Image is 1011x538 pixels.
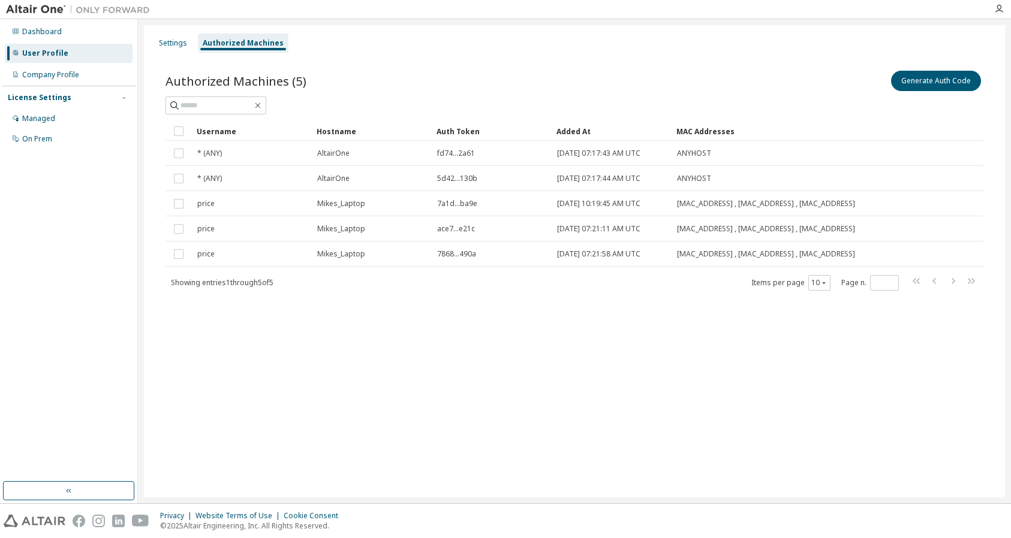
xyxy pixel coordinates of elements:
span: * (ANY) [197,174,222,183]
span: Mikes_Laptop [317,249,365,259]
span: price [197,224,215,234]
div: Privacy [160,511,195,521]
span: Showing entries 1 through 5 of 5 [171,277,273,288]
span: price [197,199,215,208]
div: Auth Token [437,122,547,141]
span: [DATE] 07:21:58 AM UTC [557,249,640,259]
span: [DATE] 07:17:44 AM UTC [557,174,640,183]
span: * (ANY) [197,149,222,158]
div: License Settings [8,93,71,102]
button: Generate Auth Code [891,71,981,91]
div: On Prem [22,134,52,144]
div: Hostname [317,122,427,141]
div: Settings [159,38,187,48]
span: Authorized Machines (5) [166,72,306,89]
span: ANYHOST [677,174,711,183]
div: Username [197,122,307,141]
span: [MAC_ADDRESS] , [MAC_ADDRESS] , [MAC_ADDRESS] [677,199,855,208]
div: Website Terms of Use [195,511,284,521]
span: [DATE] 07:21:11 AM UTC [557,224,640,234]
span: Mikes_Laptop [317,224,365,234]
div: Authorized Machines [203,38,284,48]
span: [MAC_ADDRESS] , [MAC_ADDRESS] , [MAC_ADDRESS] [677,249,855,259]
span: 5d42...130b [437,174,477,183]
img: altair_logo.svg [4,515,65,527]
img: instagram.svg [92,515,105,527]
span: Page n. [841,275,899,291]
span: [DATE] 10:19:45 AM UTC [557,199,640,208]
img: youtube.svg [132,515,149,527]
span: ANYHOST [677,149,711,158]
span: AltairOne [317,174,350,183]
div: Cookie Consent [284,511,345,521]
div: MAC Addresses [676,122,857,141]
div: Added At [556,122,667,141]
span: Items per page [751,275,831,291]
button: 10 [811,278,828,288]
div: Managed [22,114,55,123]
p: © 2025 Altair Engineering, Inc. All Rights Reserved. [160,521,345,531]
span: 7868...490a [437,249,476,259]
div: Company Profile [22,70,79,80]
span: 7a1d...ba9e [437,199,477,208]
span: price [197,249,215,259]
span: Mikes_Laptop [317,199,365,208]
span: ace7...e21c [437,224,475,234]
span: [DATE] 07:17:43 AM UTC [557,149,640,158]
span: [MAC_ADDRESS] , [MAC_ADDRESS] , [MAC_ADDRESS] [677,224,855,234]
div: Dashboard [22,27,62,37]
img: linkedin.svg [112,515,125,527]
img: facebook.svg [73,515,85,527]
span: fd74...2a61 [437,149,475,158]
div: User Profile [22,49,68,58]
span: AltairOne [317,149,350,158]
img: Altair One [6,4,156,16]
